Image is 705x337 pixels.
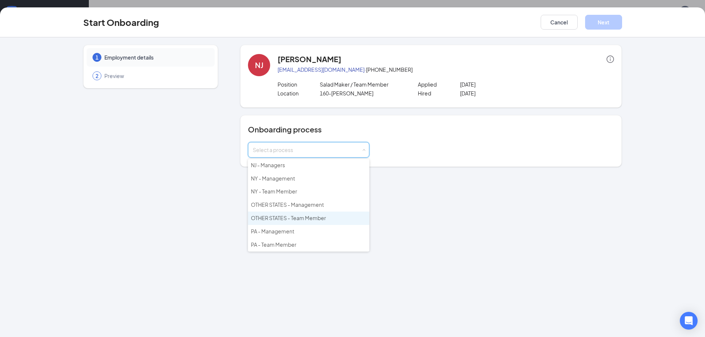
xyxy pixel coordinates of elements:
[83,16,159,28] h3: Start Onboarding
[95,72,98,80] span: 2
[278,66,614,73] p: · [PHONE_NUMBER]
[104,72,207,80] span: Preview
[278,90,320,97] p: Location
[607,55,614,63] span: info-circle
[251,201,324,208] span: OTHER STATES - Management
[251,175,295,182] span: NY - Management
[541,15,578,30] button: Cancel
[255,60,263,70] div: NJ
[680,312,698,330] div: Open Intercom Messenger
[460,90,544,97] p: [DATE]
[251,228,294,235] span: PA - Management
[278,66,365,73] a: [EMAIL_ADDRESS][DOMAIN_NAME]
[585,15,622,30] button: Next
[251,188,297,195] span: NY - Team Member
[251,162,285,168] span: NJ - Managers
[104,54,207,61] span: Employment details
[320,90,404,97] p: 160-[PERSON_NAME]
[251,241,296,248] span: PA - Team Member
[248,124,614,135] h4: Onboarding process
[418,90,460,97] p: Hired
[320,81,404,88] p: Salad Maker / Team Member
[418,81,460,88] p: Applied
[95,54,98,61] span: 1
[251,215,326,221] span: OTHER STATES - Team Member
[460,81,544,88] p: [DATE]
[278,54,341,64] h4: [PERSON_NAME]
[278,81,320,88] p: Position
